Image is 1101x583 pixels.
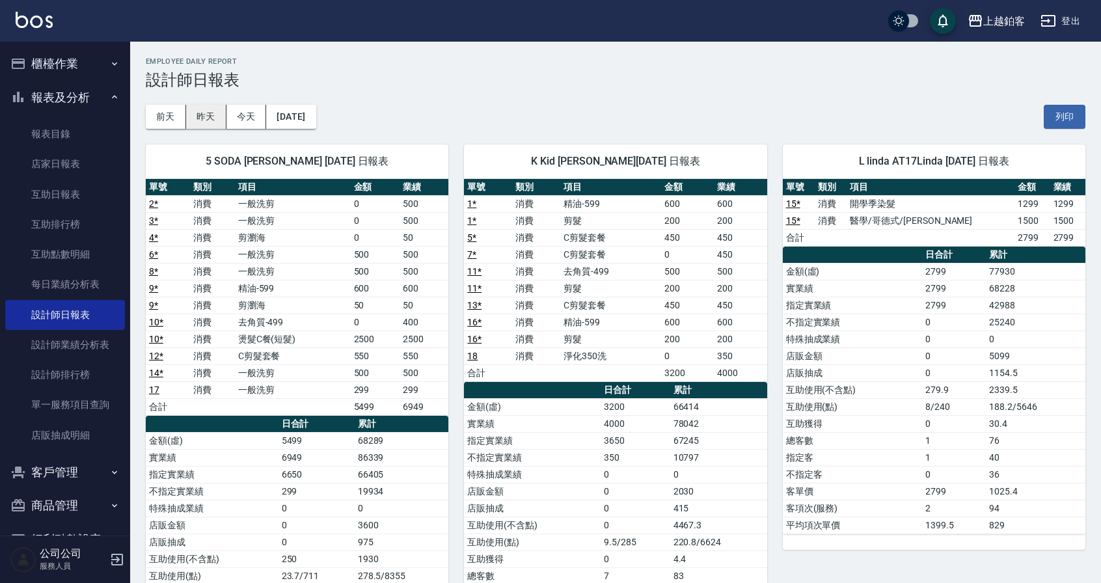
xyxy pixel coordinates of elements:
td: 剪瀏海 [235,297,351,314]
td: 76 [986,432,1085,449]
span: K Kid [PERSON_NAME][DATE] 日報表 [480,155,751,168]
td: 0 [279,534,355,550]
td: 0 [355,500,449,517]
td: 3650 [601,432,670,449]
table: a dense table [783,247,1085,534]
td: 500 [351,364,400,381]
a: 單一服務項目查詢 [5,390,125,420]
td: 互助使用(點) [464,534,601,550]
td: 互助獲得 [464,550,601,567]
td: 279.9 [922,381,986,398]
td: 消費 [190,280,234,297]
td: 40 [986,449,1085,466]
td: 3200 [601,398,670,415]
td: 指定實業績 [783,297,923,314]
button: 今天 [226,105,267,129]
td: 0 [661,246,714,263]
td: 剪瀏海 [235,229,351,246]
td: 4.4 [670,550,767,567]
td: 77930 [986,263,1085,280]
td: 精油-599 [560,195,661,212]
td: 550 [351,347,400,364]
div: 上越鉑客 [983,13,1025,29]
td: 合計 [464,364,512,381]
td: 42988 [986,297,1085,314]
td: 店販金額 [146,517,279,534]
td: 消費 [512,331,560,347]
td: 0 [601,483,670,500]
td: 200 [714,212,767,229]
th: 單號 [464,179,512,196]
td: 一般洗剪 [235,381,351,398]
td: 剪髮 [560,212,661,229]
td: 600 [714,314,767,331]
td: 500 [400,212,448,229]
td: 指定客 [783,449,923,466]
td: C剪髮套餐 [235,347,351,364]
button: 櫃檯作業 [5,47,125,81]
th: 業績 [400,179,448,196]
td: 200 [714,280,767,297]
td: 實業績 [146,449,279,466]
td: 450 [661,297,714,314]
td: 平均項次單價 [783,517,923,534]
td: 3600 [355,517,449,534]
td: 2030 [670,483,767,500]
th: 類別 [815,179,847,196]
td: 一般洗剪 [235,195,351,212]
td: 67245 [670,432,767,449]
td: 500 [351,246,400,263]
td: 10797 [670,449,767,466]
td: 94 [986,500,1085,517]
td: 消費 [512,229,560,246]
td: 0 [279,500,355,517]
td: 消費 [815,212,847,229]
td: 醫學/哥德式/[PERSON_NAME] [847,212,1014,229]
a: 設計師排行榜 [5,360,125,390]
td: 不指定實業績 [783,314,923,331]
td: 金額(虛) [464,398,601,415]
a: 每日業績分析表 [5,269,125,299]
td: 一般洗剪 [235,212,351,229]
td: 4467.3 [670,517,767,534]
span: L linda AT17Linda [DATE] 日報表 [798,155,1070,168]
td: 5499 [279,432,355,449]
a: 店販抽成明細 [5,420,125,450]
td: 實業績 [464,415,601,432]
td: 1 [922,432,986,449]
button: 商品管理 [5,489,125,522]
td: 2799 [922,263,986,280]
td: 開學季染髮 [847,195,1014,212]
td: 店販金額 [783,347,923,364]
td: C剪髮套餐 [560,229,661,246]
td: 0 [279,517,355,534]
td: 0 [922,347,986,364]
td: 店販抽成 [783,364,923,381]
td: 合計 [783,229,815,246]
td: 200 [661,212,714,229]
td: 店販抽成 [464,500,601,517]
td: 50 [400,297,448,314]
td: 2799 [922,483,986,500]
a: 互助日報表 [5,180,125,210]
a: 互助點數明細 [5,239,125,269]
td: 450 [714,246,767,263]
td: 299 [400,381,448,398]
th: 類別 [190,179,234,196]
td: 消費 [190,246,234,263]
td: 50 [351,297,400,314]
th: 業績 [1050,179,1085,196]
td: 消費 [190,263,234,280]
a: 報表目錄 [5,119,125,149]
td: 9.5/285 [601,534,670,550]
th: 金額 [661,179,714,196]
td: 客單價 [783,483,923,500]
th: 累計 [355,416,449,433]
table: a dense table [146,179,448,416]
td: 0 [351,195,400,212]
td: 精油-599 [235,280,351,297]
span: 5 SODA [PERSON_NAME] [DATE] 日報表 [161,155,433,168]
td: 燙髮C餐(短髮) [235,331,351,347]
td: 互助使用(不含點) [783,381,923,398]
th: 日合計 [922,247,986,264]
